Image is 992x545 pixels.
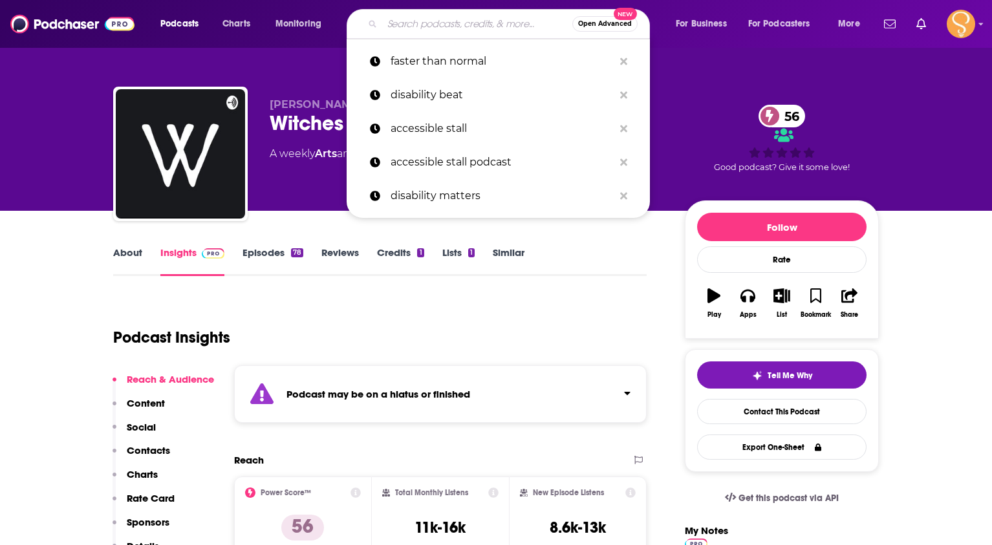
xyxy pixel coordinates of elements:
button: Rate Card [113,492,175,516]
p: Rate Card [127,492,175,504]
strong: Podcast may be on a hiatus or finished [286,388,470,400]
h2: Total Monthly Listens [395,488,468,497]
a: Get this podcast via API [715,482,849,514]
a: About [113,246,142,276]
p: Social [127,421,156,433]
button: Charts [113,468,158,492]
span: New [614,8,637,20]
button: open menu [829,14,876,34]
h1: Podcast Insights [113,328,230,347]
img: Witches of Scotland [116,89,245,219]
button: Apps [731,280,764,326]
input: Search podcasts, credits, & more... [382,14,572,34]
a: Lists1 [442,246,475,276]
img: User Profile [947,10,975,38]
a: Similar [493,246,524,276]
div: Play [707,311,721,319]
button: Bookmark [799,280,832,326]
button: open menu [151,14,215,34]
span: For Business [676,15,727,33]
button: Reach & Audience [113,373,214,397]
a: Show notifications dropdown [911,13,931,35]
button: Share [833,280,867,326]
h3: 11k-16k [415,518,466,537]
h3: 8.6k-13k [550,518,606,537]
h2: Power Score™ [261,488,311,497]
a: accessible stall [347,112,650,145]
div: Rate [697,246,867,273]
a: Show notifications dropdown [879,13,901,35]
button: open menu [667,14,743,34]
span: Tell Me Why [768,370,812,381]
button: List [765,280,799,326]
a: disability matters [347,179,650,213]
p: Content [127,397,165,409]
button: Play [697,280,731,326]
span: More [838,15,860,33]
p: Reach & Audience [127,373,214,385]
div: List [777,311,787,319]
span: Logged in as RebeccaAtkinson [947,10,975,38]
button: Content [113,397,165,421]
p: accessible stall podcast [391,145,614,179]
a: Arts [315,147,337,160]
span: Open Advanced [578,21,632,27]
span: Monitoring [275,15,321,33]
p: faster than normal [391,45,614,78]
a: Credits1 [377,246,424,276]
p: Sponsors [127,516,169,528]
button: Show profile menu [947,10,975,38]
p: Contacts [127,444,170,456]
h2: New Episode Listens [533,488,604,497]
p: accessible stall [391,112,614,145]
p: disability matters [391,179,614,213]
a: Charts [214,14,258,34]
a: InsightsPodchaser Pro [160,246,224,276]
img: tell me why sparkle [752,370,762,381]
p: 56 [281,515,324,540]
div: 78 [291,248,303,257]
span: For Podcasters [748,15,810,33]
p: disability beat [391,78,614,112]
div: Bookmark [801,311,831,319]
span: Podcasts [160,15,199,33]
img: Podchaser - Follow, Share and Rate Podcasts [10,12,135,36]
a: Reviews [321,246,359,276]
span: and [337,147,357,160]
button: Sponsors [113,516,169,540]
div: 56Good podcast? Give it some love! [685,98,879,178]
span: Get this podcast via API [739,493,839,504]
p: Charts [127,468,158,480]
button: open menu [266,14,338,34]
button: Contacts [113,444,170,468]
a: disability beat [347,78,650,112]
div: Search podcasts, credits, & more... [359,9,662,39]
span: [PERSON_NAME] [270,98,362,111]
div: A weekly podcast [270,146,431,162]
div: 1 [417,248,424,257]
a: accessible stall podcast [347,145,650,179]
button: Social [113,421,156,445]
button: Follow [697,213,867,241]
div: 1 [468,248,475,257]
button: Export One-Sheet [697,434,867,460]
a: faster than normal [347,45,650,78]
span: Charts [222,15,250,33]
section: Click to expand status details [234,365,647,423]
div: Apps [740,311,757,319]
h2: Reach [234,454,264,466]
a: Episodes78 [243,246,303,276]
a: Contact This Podcast [697,399,867,424]
img: Podchaser Pro [202,248,224,259]
button: Open AdvancedNew [572,16,638,32]
button: tell me why sparkleTell Me Why [697,361,867,389]
button: open menu [740,14,829,34]
span: Good podcast? Give it some love! [714,162,850,172]
div: Share [841,311,858,319]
